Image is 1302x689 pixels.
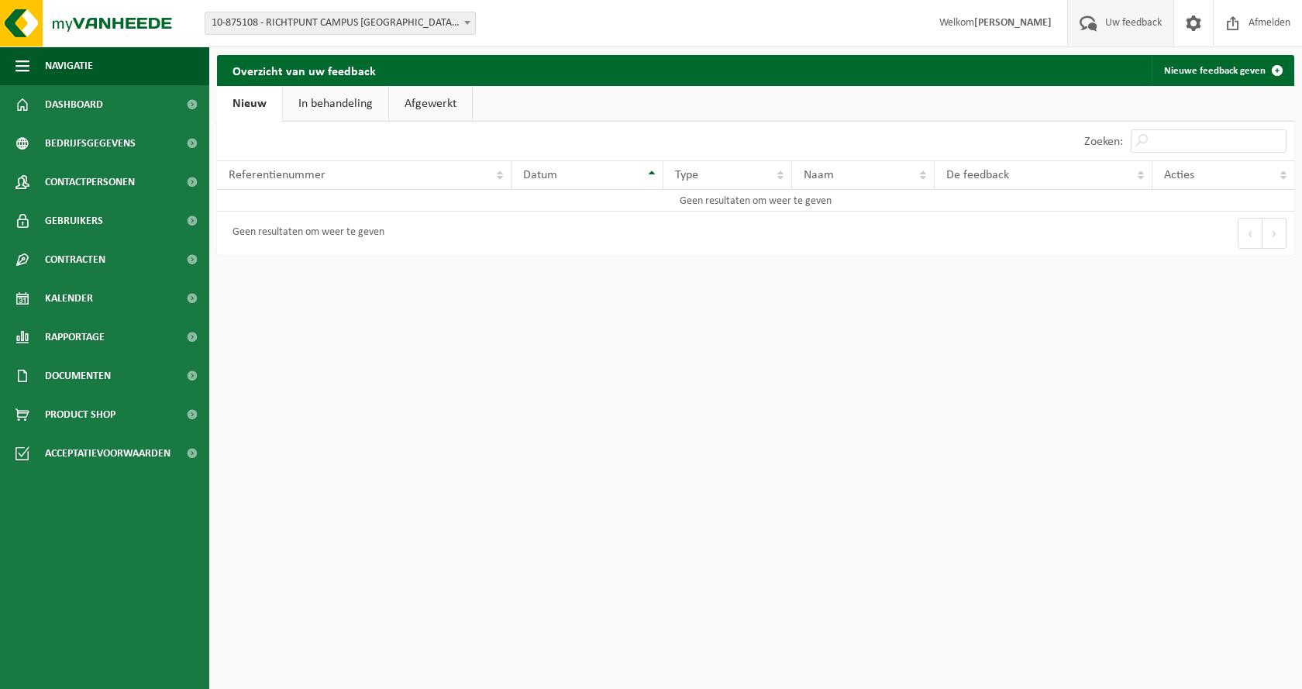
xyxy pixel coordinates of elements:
[45,279,93,318] span: Kalender
[804,169,834,181] span: Naam
[45,318,105,357] span: Rapportage
[45,124,136,163] span: Bedrijfsgegevens
[205,12,476,35] span: 10-875108 - RICHTPUNT CAMPUS BUGGENHOUT - BUGGENHOUT
[217,86,282,122] a: Nieuw
[389,86,472,122] a: Afgewerkt
[1164,169,1194,181] span: Acties
[45,357,111,395] span: Documenten
[45,240,105,279] span: Contracten
[1084,136,1123,148] label: Zoeken:
[45,202,103,240] span: Gebruikers
[205,12,475,34] span: 10-875108 - RICHTPUNT CAMPUS BUGGENHOUT - BUGGENHOUT
[45,395,115,434] span: Product Shop
[45,47,93,85] span: Navigatie
[217,190,1294,212] td: Geen resultaten om weer te geven
[45,163,135,202] span: Contactpersonen
[45,434,170,473] span: Acceptatievoorwaarden
[1238,218,1262,249] button: Previous
[1152,55,1293,86] a: Nieuwe feedback geven
[946,169,1009,181] span: De feedback
[217,55,391,85] h2: Overzicht van uw feedback
[229,169,325,181] span: Referentienummer
[45,85,103,124] span: Dashboard
[1262,218,1286,249] button: Next
[225,219,384,247] div: Geen resultaten om weer te geven
[523,169,557,181] span: Datum
[283,86,388,122] a: In behandeling
[675,169,698,181] span: Type
[974,17,1052,29] strong: [PERSON_NAME]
